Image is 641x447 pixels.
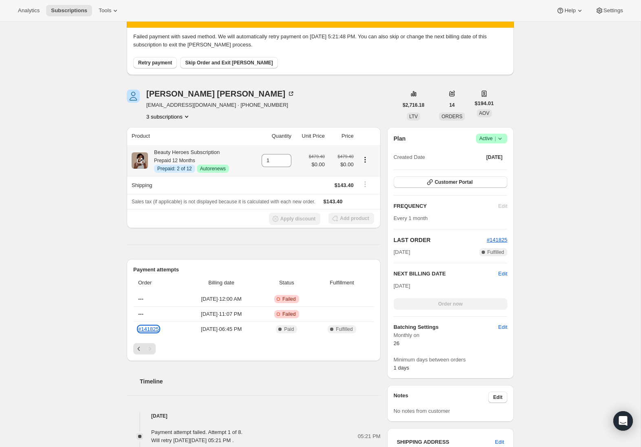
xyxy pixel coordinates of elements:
[46,5,92,16] button: Subscriptions
[282,296,296,302] span: Failed
[551,5,588,16] button: Help
[284,326,294,332] span: Paid
[133,57,177,68] button: Retry payment
[146,101,295,109] span: [EMAIL_ADDRESS][DOMAIN_NAME] · [PHONE_NUMBER]
[184,310,258,318] span: [DATE] · 11:07 PM
[449,102,454,108] span: 14
[498,323,507,331] span: Edit
[138,59,172,66] span: Retry payment
[394,153,425,161] span: Created Date
[138,296,143,302] span: ---
[140,377,381,385] h2: Timeline
[495,438,504,446] span: Edit
[488,392,507,403] button: Edit
[604,7,623,14] span: Settings
[481,152,507,163] button: [DATE]
[184,279,258,287] span: Billing date
[13,5,44,16] button: Analytics
[564,7,575,14] span: Help
[487,236,507,244] button: #141825
[613,411,633,431] div: Open Intercom Messenger
[359,180,372,189] button: Shipping actions
[493,321,512,334] button: Edit
[403,102,424,108] span: $2,716.18
[394,365,409,371] span: 1 days
[282,311,296,317] span: Failed
[479,110,489,116] span: AOV
[133,33,507,49] p: Failed payment with saved method. We will automatically retry payment on [DATE] 5:21:48 PM. You c...
[132,199,315,205] span: Sales tax (if applicable) is not displayed because it is calculated with each new order.
[200,165,226,172] span: Autorenews
[394,392,489,403] h3: Notes
[133,266,374,274] h2: Payment attempts
[444,99,459,111] button: 14
[324,198,343,205] span: $143.40
[359,155,372,164] button: Product actions
[330,161,354,169] span: $0.00
[154,158,195,163] small: Prepaid 12 Months
[94,5,124,16] button: Tools
[132,152,148,169] img: product img
[148,148,229,173] div: Beauty Heroes Subscription
[394,356,507,364] span: Minimum days between orders
[441,114,462,119] span: ORDERS
[138,311,143,317] span: ---
[394,248,410,256] span: [DATE]
[127,412,381,420] h4: [DATE]
[398,99,429,111] button: $2,716.18
[294,127,327,145] th: Unit Price
[138,326,159,332] a: #141825
[394,331,507,339] span: Monthly on
[309,154,325,159] small: $479.40
[493,394,502,401] span: Edit
[180,57,278,68] button: Skip Order and Exit [PERSON_NAME]
[146,112,191,121] button: Product actions
[133,343,145,355] button: Previous
[133,343,374,355] nav: Pagination
[394,323,498,331] h6: Batching Settings
[146,90,295,98] div: [PERSON_NAME] [PERSON_NAME]
[336,326,352,332] span: Fulfilled
[99,7,111,14] span: Tools
[394,340,399,346] span: 26
[394,408,450,414] span: No notes from customer
[495,135,496,142] span: |
[309,161,325,169] span: $0.00
[263,279,310,287] span: Status
[133,274,182,292] th: Order
[590,5,628,16] button: Settings
[394,134,406,143] h2: Plan
[18,7,40,14] span: Analytics
[127,90,140,103] span: Devon Amelia Stubbs
[394,176,507,188] button: Customer Portal
[394,215,428,221] span: Every 1 month
[409,114,418,119] span: LTV
[127,176,252,194] th: Shipping
[394,236,487,244] h2: LAST ORDER
[51,7,87,14] span: Subscriptions
[394,202,498,210] h2: FREQUENCY
[252,127,294,145] th: Quantity
[397,438,495,446] h3: SHIPPING ADDRESS
[394,270,498,278] h2: NEXT BILLING DATE
[184,325,258,333] span: [DATE] · 06:45 PM
[394,283,410,289] span: [DATE]
[486,154,502,161] span: [DATE]
[487,237,507,243] a: #141825
[185,59,273,66] span: Skip Order and Exit [PERSON_NAME]
[184,295,258,303] span: [DATE] · 12:00 AM
[315,279,369,287] span: Fulfillment
[498,270,507,278] button: Edit
[327,127,356,145] th: Price
[358,432,381,440] span: 05:21 PM
[435,179,473,185] span: Customer Portal
[157,165,192,172] span: Prepaid: 2 of 12
[487,249,504,255] span: Fulfilled
[335,182,354,188] span: $143.40
[479,134,504,143] span: Active
[475,99,494,108] span: $194.01
[338,154,354,159] small: $479.40
[151,428,242,445] div: Payment attempt failed. Attempt 1 of 8. Will retry [DATE][DATE] 05:21 PM .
